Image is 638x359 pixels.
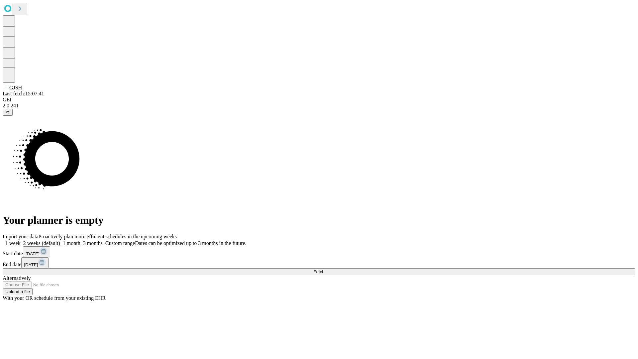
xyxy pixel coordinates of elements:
[3,257,635,268] div: End date
[3,234,39,239] span: Import your data
[5,110,10,115] span: @
[3,268,635,275] button: Fetch
[83,240,103,246] span: 3 months
[21,257,49,268] button: [DATE]
[3,275,31,281] span: Alternatively
[3,214,635,226] h1: Your planner is empty
[39,234,178,239] span: Proactively plan more efficient schedules in the upcoming weeks.
[3,295,106,301] span: With your OR schedule from your existing EHR
[23,240,60,246] span: 2 weeks (default)
[105,240,135,246] span: Custom range
[135,240,246,246] span: Dates can be optimized up to 3 months in the future.
[3,109,13,116] button: @
[3,246,635,257] div: Start date
[9,85,22,90] span: GJSH
[3,91,44,96] span: Last fetch: 15:07:41
[3,97,635,103] div: GEI
[26,251,40,256] span: [DATE]
[63,240,80,246] span: 1 month
[5,240,21,246] span: 1 week
[313,269,324,274] span: Fetch
[3,103,635,109] div: 2.0.241
[23,246,50,257] button: [DATE]
[24,262,38,267] span: [DATE]
[3,288,33,295] button: Upload a file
